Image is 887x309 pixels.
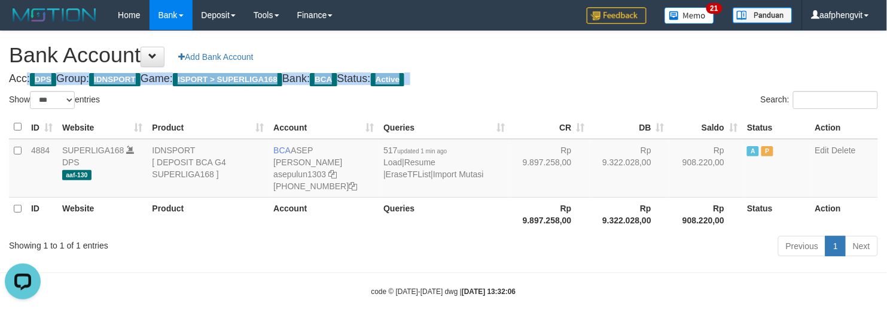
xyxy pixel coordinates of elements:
[793,91,878,109] input: Search:
[147,139,269,198] td: IDNSPORT [ DEPOSIT BCA G4 SUPERLIGA168 ]
[9,235,361,252] div: Showing 1 to 1 of 1 entries
[269,116,379,139] th: Account: activate to sort column ascending
[147,197,269,231] th: Product
[173,73,282,86] span: ISPORT > SUPERLIGA168
[386,169,431,179] a: EraseTFList
[30,91,75,109] select: Showentries
[778,236,826,256] a: Previous
[30,73,56,86] span: DPS
[433,169,484,179] a: Import Mutasi
[349,181,357,191] a: Copy 4062281875 to clipboard
[510,116,589,139] th: CR: activate to sort column ascending
[398,148,447,154] span: updated 1 min ago
[810,197,878,231] th: Action
[328,169,337,179] a: Copy asepulun1303 to clipboard
[404,157,435,167] a: Resume
[669,116,742,139] th: Saldo: activate to sort column ascending
[57,197,147,231] th: Website
[147,116,269,139] th: Product: activate to sort column ascending
[9,6,100,24] img: MOTION_logo.png
[379,197,510,231] th: Queries
[845,236,878,256] a: Next
[383,157,402,167] a: Load
[590,139,669,198] td: Rp 9.322.028,00
[371,73,405,86] span: Active
[9,91,100,109] label: Show entries
[383,146,484,179] span: | | |
[26,116,57,139] th: ID: activate to sort column ascending
[747,146,759,156] span: Active
[761,91,878,109] label: Search:
[761,146,773,156] span: Paused
[57,139,147,198] td: DPS
[587,7,647,24] img: Feedback.jpg
[62,146,124,155] a: SUPERLIGA168
[26,197,57,231] th: ID
[825,236,846,256] a: 1
[310,73,337,86] span: BCA
[57,116,147,139] th: Website: activate to sort column ascending
[269,139,379,198] td: ASEP [PERSON_NAME] [PHONE_NUMBER]
[510,139,589,198] td: Rp 9.897.258,00
[269,197,379,231] th: Account
[379,116,510,139] th: Queries: activate to sort column ascending
[26,139,57,198] td: 4884
[510,197,589,231] th: Rp 9.897.258,00
[590,197,669,231] th: Rp 9.322.028,00
[706,3,723,14] span: 21
[462,287,516,296] strong: [DATE] 13:32:06
[170,47,261,67] a: Add Bank Account
[815,146,830,155] a: Edit
[669,197,742,231] th: Rp 908.220,00
[733,7,792,23] img: panduan.png
[665,7,715,24] img: Button%20Memo.svg
[371,287,516,296] small: code © [DATE]-[DATE] dwg |
[590,116,669,139] th: DB: activate to sort column ascending
[273,169,326,179] a: asepulun1303
[810,116,878,139] th: Action
[273,146,291,155] span: BCA
[832,146,856,155] a: Delete
[9,43,878,67] h1: Bank Account
[5,5,41,41] button: Open LiveChat chat widget
[9,73,878,85] h4: Acc: Group: Game: Bank: Status:
[89,73,141,86] span: IDNSPORT
[669,139,742,198] td: Rp 908.220,00
[62,170,92,180] span: aaf-130
[383,146,447,155] span: 517
[742,116,810,139] th: Status
[742,197,810,231] th: Status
